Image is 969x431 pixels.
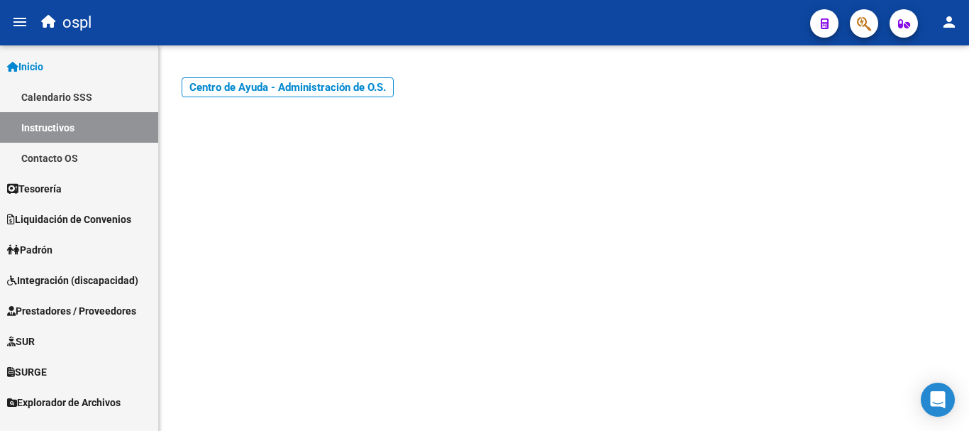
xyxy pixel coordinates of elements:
mat-icon: person [941,13,958,31]
span: Prestadores / Proveedores [7,303,136,319]
span: SUR [7,334,35,349]
span: SURGE [7,364,47,380]
div: Open Intercom Messenger [921,383,955,417]
span: Liquidación de Convenios [7,212,131,227]
span: Explorador de Archivos [7,395,121,410]
span: Tesorería [7,181,62,197]
mat-icon: menu [11,13,28,31]
span: Padrón [7,242,52,258]
a: Centro de Ayuda - Administración de O.S. [182,77,394,97]
span: ospl [62,7,92,38]
span: Inicio [7,59,43,75]
span: Integración (discapacidad) [7,273,138,288]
